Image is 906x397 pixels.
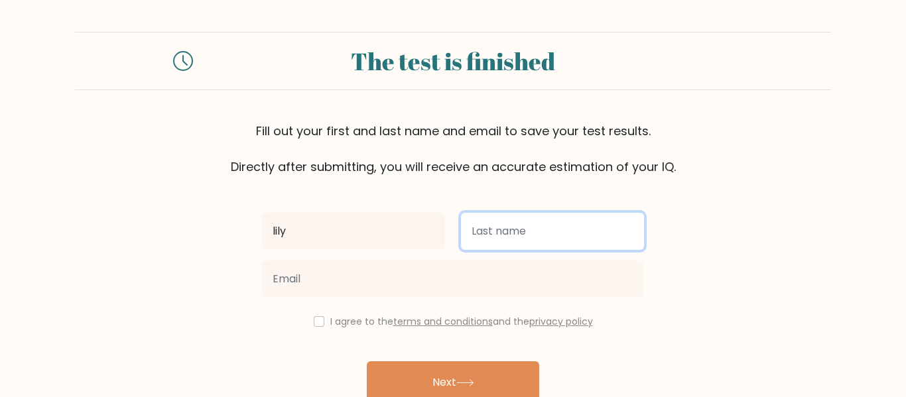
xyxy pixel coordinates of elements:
[262,260,644,298] input: Email
[330,315,593,328] label: I agree to the and the
[529,315,593,328] a: privacy policy
[75,122,831,176] div: Fill out your first and last name and email to save your test results. Directly after submitting,...
[393,315,493,328] a: terms and conditions
[461,213,644,250] input: Last name
[262,213,445,250] input: First name
[209,43,697,79] div: The test is finished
